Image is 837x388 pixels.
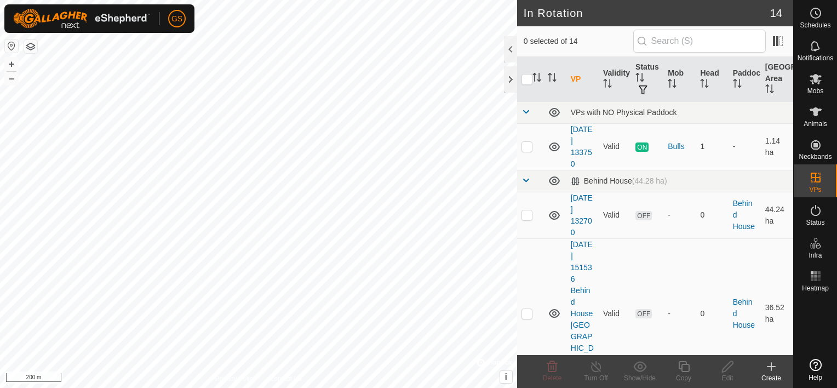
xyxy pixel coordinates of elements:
[24,40,37,53] button: Map Layers
[171,13,182,25] span: GS
[729,123,761,170] td: -
[804,121,827,127] span: Animals
[571,176,667,186] div: Behind House
[807,88,823,94] span: Mobs
[635,142,649,152] span: ON
[566,57,599,102] th: VP
[618,373,662,383] div: Show/Hide
[733,298,755,329] a: Behind House
[571,125,593,168] a: [DATE] 133750
[696,192,728,238] td: 0
[635,309,652,318] span: OFF
[635,211,652,220] span: OFF
[571,240,594,387] a: [DATE] 151536 Behind House [GEOGRAPHIC_DATA] excluded
[13,9,150,28] img: Gallagher Logo
[505,372,507,381] span: i
[500,371,512,383] button: i
[633,30,766,53] input: Search (S)
[696,57,728,102] th: Head
[668,81,677,89] p-sorticon: Activate to sort
[662,373,706,383] div: Copy
[798,55,833,61] span: Notifications
[799,153,832,160] span: Neckbands
[215,374,256,384] a: Privacy Policy
[543,374,562,382] span: Delete
[794,355,837,385] a: Help
[668,308,691,319] div: -
[761,123,793,170] td: 1.14 ha
[733,81,742,89] p-sorticon: Activate to sort
[631,57,663,102] th: Status
[761,57,793,102] th: [GEOGRAPHIC_DATA] Area
[635,75,644,83] p-sorticon: Activate to sort
[809,252,822,259] span: Infra
[765,86,774,95] p-sorticon: Activate to sort
[761,192,793,238] td: 44.24 ha
[599,123,631,170] td: Valid
[770,5,782,21] span: 14
[5,58,18,71] button: +
[524,7,770,20] h2: In Rotation
[532,75,541,83] p-sorticon: Activate to sort
[668,141,691,152] div: Bulls
[270,374,302,384] a: Contact Us
[800,22,830,28] span: Schedules
[809,374,822,381] span: Help
[706,373,749,383] div: Edit
[571,108,789,117] div: VPs with NO Physical Paddock
[524,36,633,47] span: 0 selected of 14
[700,81,709,89] p-sorticon: Activate to sort
[5,39,18,53] button: Reset Map
[599,192,631,238] td: Valid
[806,219,824,226] span: Status
[749,373,793,383] div: Create
[632,176,667,185] span: (44.28 ha)
[603,81,612,89] p-sorticon: Activate to sort
[733,199,755,231] a: Behind House
[668,209,691,221] div: -
[5,72,18,85] button: –
[548,75,557,83] p-sorticon: Activate to sort
[729,57,761,102] th: Paddock
[663,57,696,102] th: Mob
[599,57,631,102] th: Validity
[696,123,728,170] td: 1
[802,285,829,292] span: Heatmap
[809,186,821,193] span: VPs
[574,373,618,383] div: Turn Off
[571,193,593,237] a: [DATE] 132700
